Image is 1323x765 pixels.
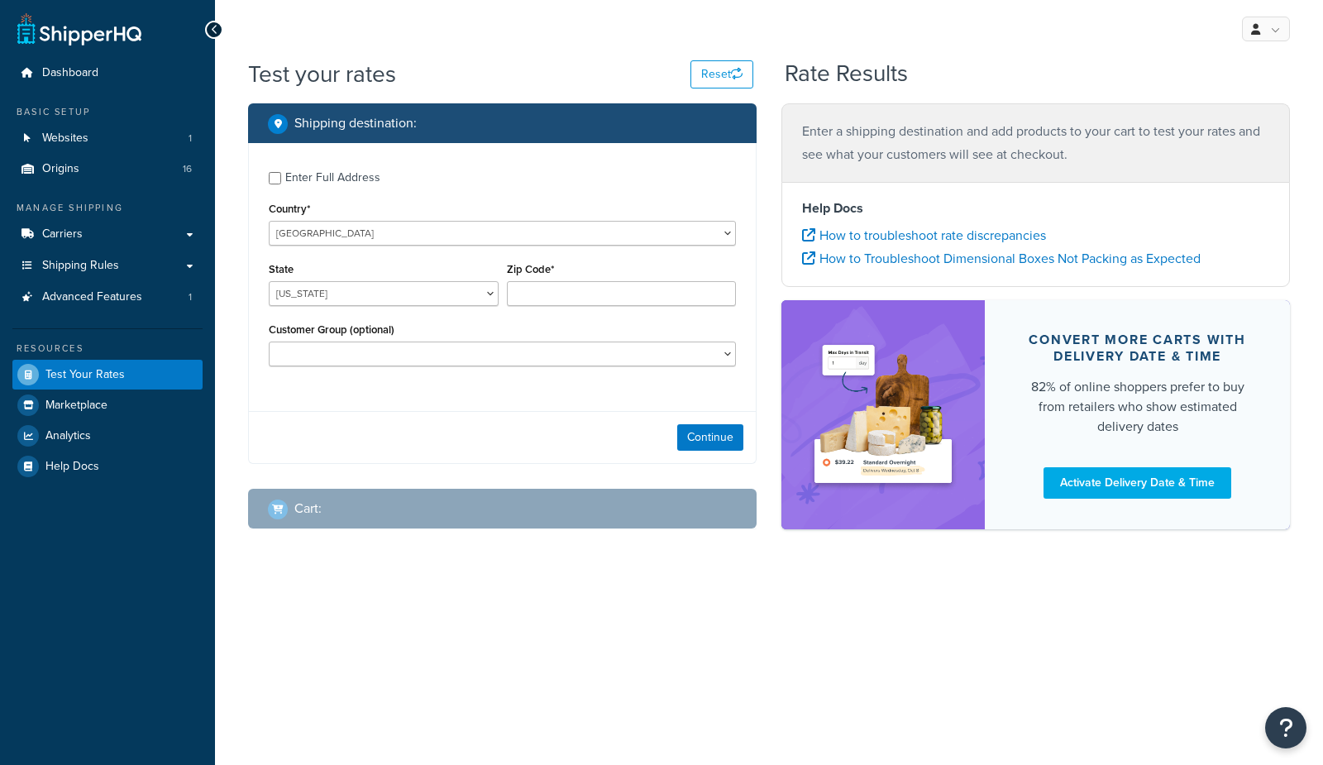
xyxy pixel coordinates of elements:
button: Reset [690,60,753,88]
span: 1 [189,131,192,146]
span: 1 [189,290,192,304]
h4: Help Docs [802,198,1269,218]
h2: Rate Results [785,61,908,87]
button: Continue [677,424,743,451]
h2: Shipping destination : [294,116,417,131]
a: Marketplace [12,390,203,420]
input: Enter Full Address [269,172,281,184]
li: Origins [12,154,203,184]
span: Analytics [45,429,91,443]
li: Websites [12,123,203,154]
a: How to troubleshoot rate discrepancies [802,226,1046,245]
a: Dashboard [12,58,203,88]
div: Manage Shipping [12,201,203,215]
a: Shipping Rules [12,251,203,281]
a: Analytics [12,421,203,451]
span: Help Docs [45,460,99,474]
a: Carriers [12,219,203,250]
a: Websites1 [12,123,203,154]
div: Convert more carts with delivery date & time [1024,332,1250,365]
span: Dashboard [42,66,98,80]
label: State [269,263,294,275]
p: Enter a shipping destination and add products to your cart to test your rates and see what your c... [802,120,1269,166]
label: Country* [269,203,310,215]
span: Carriers [42,227,83,241]
span: 16 [183,162,192,176]
span: Shipping Rules [42,259,119,273]
span: Test Your Rates [45,368,125,382]
span: Origins [42,162,79,176]
button: Open Resource Center [1265,707,1306,748]
div: 82% of online shoppers prefer to buy from retailers who show estimated delivery dates [1024,377,1250,437]
span: Websites [42,131,88,146]
span: Advanced Features [42,290,142,304]
div: Resources [12,342,203,356]
img: feature-image-ddt-36eae7f7280da8017bfb280eaccd9c446f90b1fe08728e4019434db127062ab4.png [806,325,960,504]
a: Origins16 [12,154,203,184]
a: Test Your Rates [12,360,203,390]
span: Marketplace [45,399,107,413]
div: Enter Full Address [285,166,380,189]
a: Help Docs [12,452,203,481]
label: Customer Group (optional) [269,323,394,336]
a: Activate Delivery Date & Time [1044,467,1231,499]
div: Basic Setup [12,105,203,119]
h1: Test your rates [248,58,396,90]
label: Zip Code* [507,263,554,275]
li: Advanced Features [12,282,203,313]
a: How to Troubleshoot Dimensional Boxes Not Packing as Expected [802,249,1201,268]
a: Advanced Features1 [12,282,203,313]
h2: Cart : [294,501,322,516]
